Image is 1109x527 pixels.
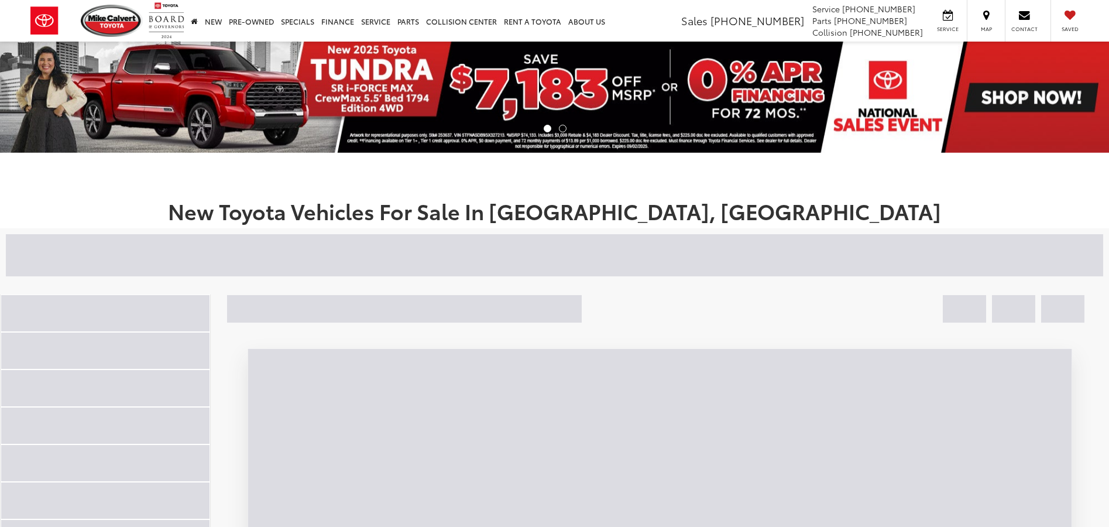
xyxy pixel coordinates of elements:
[1011,25,1038,33] span: Contact
[842,3,915,15] span: [PHONE_NUMBER]
[935,25,961,33] span: Service
[850,26,923,38] span: [PHONE_NUMBER]
[834,15,907,26] span: [PHONE_NUMBER]
[710,13,804,28] span: [PHONE_NUMBER]
[1057,25,1083,33] span: Saved
[681,13,708,28] span: Sales
[81,5,143,37] img: Mike Calvert Toyota
[812,15,832,26] span: Parts
[812,3,840,15] span: Service
[812,26,847,38] span: Collision
[973,25,999,33] span: Map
